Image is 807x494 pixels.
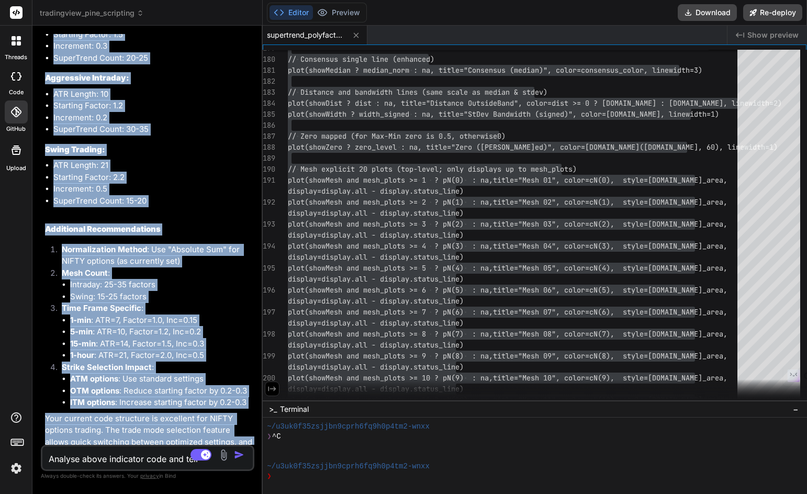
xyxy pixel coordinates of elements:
[288,274,464,284] span: display=display.all - display.status_line)
[45,413,252,472] p: Your current code structure is excellent for NIFTY options trading. The trade mode selection feat...
[715,285,727,295] span: ea,
[53,195,252,207] li: SuperTrend Count: 15-20
[70,338,252,350] li: : ATR=14, Factor=1.5, Inc=0.3
[263,197,274,208] div: 192
[280,404,309,414] span: Terminal
[140,473,159,479] span: privacy
[715,351,727,361] span: ea,
[288,65,497,75] span: plot(showMedian ? median_norm : na, title="Consens
[70,279,252,291] li: Intraday: 25-35 factors
[288,296,464,306] span: display=display.all - display.status_line)
[288,285,493,295] span: plot(showMesh and mesh_plots >= 6 ? pN(5) : na,
[288,351,493,361] span: plot(showMesh and mesh_plots >= 9 ? pN(8) : na,
[263,76,274,87] div: 182
[263,329,274,340] div: 198
[62,303,141,313] strong: Time Frame Specific
[288,340,464,350] span: display=display.all - display.status_line)
[267,462,430,471] span: ~/u3uk0f35zsjjbn9cprh6fq9h0p4tm2-wnxx
[497,87,547,97] span: ian & stdev)
[715,219,727,229] span: ea,
[218,449,230,461] img: attachment
[263,263,274,274] div: 195
[263,131,274,142] div: 187
[263,219,274,230] div: 193
[53,40,252,52] li: Increment: 0.3
[493,373,715,383] span: title="Mesh 10", color=cN(9), style=[DOMAIN_NAME]_ar
[62,302,252,315] p: :
[493,285,715,295] span: title="Mesh 06", color=cN(5), style=[DOMAIN_NAME]_ar
[715,241,727,251] span: ea,
[53,88,252,100] li: ATR Length: 10
[493,307,715,317] span: title="Mesh 07", color=cN(6), style=[DOMAIN_NAME]_ar
[53,112,252,124] li: Increment: 0.2
[45,224,161,234] strong: Additional Recommendations
[288,87,497,97] span: // Distance and bandwidth lines (same scale as med
[288,241,493,251] span: plot(showMesh and mesh_plots >= 4 ? pN(3) : na,
[715,197,727,207] span: ea,
[497,98,723,108] span: Band", color=dist >= 0 ? [DOMAIN_NAME] : [DOMAIN_NAME]
[53,172,252,184] li: Starting Factor: 2.2
[70,326,252,338] li: : ATR=10, Factor=1.2, Inc=0.2
[493,219,715,229] span: title="Mesh 03", color=cN(2), style=[DOMAIN_NAME]_ar
[313,5,364,20] button: Preview
[45,144,105,154] strong: Swing Trading:
[70,339,96,349] strong: 15-min
[743,4,802,21] button: Re-deploy
[62,268,108,278] strong: Mesh Count
[263,241,274,252] div: 194
[288,109,497,119] span: plot(showWidth ? width_signed : na, title="StDev B
[263,307,274,318] div: 197
[711,109,719,119] span: 1)
[288,252,464,262] span: display=display.all - display.status_line)
[288,329,493,339] span: plot(showMesh and mesh_plots >= 8 ? pN(7) : na,
[263,65,274,76] div: 181
[288,164,497,174] span: // Mesh explicit 20 plots (top-level; only display
[6,164,26,173] label: Upload
[267,432,272,442] span: ❯
[288,318,464,328] span: display=display.all - display.status_line)
[53,160,252,172] li: ATR Length: 21
[53,100,252,112] li: Starting Factor: 1.2
[263,142,274,153] div: 188
[493,197,715,207] span: title="Mesh 02", color=cN(1), style=[DOMAIN_NAME]_ar
[263,120,274,131] div: 186
[53,29,252,41] li: Starting Factor: 1.5
[9,88,24,97] label: code
[70,327,93,336] strong: 5-min
[234,450,244,460] img: icon
[535,142,774,152] span: ed)", color=[DOMAIN_NAME]([DOMAIN_NAME], 60), linewidth=1
[6,125,26,133] label: GitHub
[497,164,577,174] span: s up to mesh_plots)
[793,404,799,414] span: −
[272,432,281,442] span: ^C
[70,397,115,407] strong: ITM options
[288,219,493,229] span: plot(showMesh and mesh_plots >= 3 ? pN(2) : na,
[70,315,252,327] li: : ATR=7, Factor=1.0, Inc=0.15
[263,351,274,362] div: 199
[70,350,252,362] li: : ATR=21, Factor=2.0, Inc=0.5
[267,471,272,481] span: ❯
[288,230,464,240] span: display=display.all - display.status_line)
[62,267,252,279] p: :
[288,98,497,108] span: plot(showDist ? dist : na, title="Distance Outside
[493,263,715,273] span: title="Mesh 05", color=cN(4), style=[DOMAIN_NAME]_ar
[70,291,252,303] li: Swing: 15-25 factors
[715,329,727,339] span: ea,
[62,362,152,372] strong: Strike Selection Impact
[288,131,497,141] span: // Zero mapped (for Max-Min zero is 0.5, otherwise
[263,373,274,384] div: 200
[62,362,252,374] p: :
[288,307,493,317] span: plot(showMesh and mesh_plots >= 7 ? pN(6) : na,
[715,175,727,185] span: ea,
[493,351,715,361] span: title="Mesh 09", color=cN(8), style=[DOMAIN_NAME]_ar
[288,373,493,383] span: plot(showMesh and mesh_plots >= 10 ? pN(9) : na,
[715,263,727,273] span: ea,
[40,8,144,18] span: tradingview_pine_scripting
[288,142,535,152] span: plot(showZero ? zero_level : na, title="Zero ([PERSON_NAME]
[263,87,274,98] div: 183
[288,175,493,185] span: plot(showMesh and mesh_plots >= 1 ? pN(0) : na,
[267,422,430,432] span: ~/u3uk0f35zsjjbn9cprh6fq9h0p4tm2-wnxx
[715,373,727,383] span: ea,
[493,175,715,185] span: title="Mesh 01", color=cN(0), style=[DOMAIN_NAME]_ar
[493,241,715,251] span: title="Mesh 04", color=cN(3), style=[DOMAIN_NAME]_ar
